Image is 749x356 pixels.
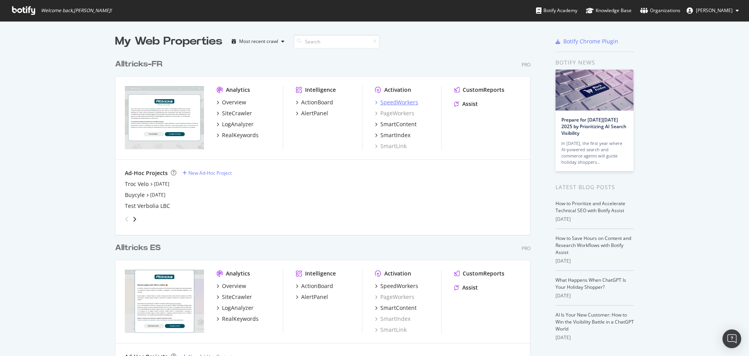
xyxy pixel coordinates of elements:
[563,38,618,45] div: Botify Chrome Plugin
[375,120,417,128] a: SmartContent
[556,235,631,256] a: How to Save Hours on Content and Research Workflows with Botify Assist
[454,86,504,94] a: CustomReports
[556,258,634,265] div: [DATE]
[522,245,531,252] div: Pro
[226,270,250,277] div: Analytics
[296,282,333,290] a: ActionBoard
[375,98,418,106] a: SpeedWorkers
[380,282,418,290] div: SpeedWorkers
[556,334,634,341] div: [DATE]
[640,7,680,14] div: Organizations
[150,191,165,198] a: [DATE]
[125,180,149,188] a: Troc Velo
[217,315,259,323] a: RealKeywords
[222,98,246,106] div: Overview
[222,109,252,117] div: SiteCrawler
[229,35,288,48] button: Most recent crawl
[696,7,733,14] span: Antonin Anger
[384,86,411,94] div: Activation
[115,242,164,254] a: Alltricks ES
[115,59,165,70] a: Alltricks-FR
[375,326,406,334] a: SmartLink
[222,315,259,323] div: RealKeywords
[380,120,417,128] div: SmartContent
[463,270,504,277] div: CustomReports
[305,270,336,277] div: Intelligence
[556,38,618,45] a: Botify Chrome Plugin
[586,7,632,14] div: Knowledge Base
[296,293,328,301] a: AlertPanel
[375,282,418,290] a: SpeedWorkers
[222,304,254,312] div: LogAnalyzer
[217,131,259,139] a: RealKeywords
[380,98,418,106] div: SpeedWorkers
[556,58,634,67] div: Botify news
[375,304,417,312] a: SmartContent
[115,242,161,254] div: Alltricks ES
[301,293,328,301] div: AlertPanel
[556,292,634,299] div: [DATE]
[239,39,278,44] div: Most recent crawl
[561,140,628,165] div: In [DATE], the first year where AI-powered search and commerce agents will guide holiday shoppers…
[217,120,254,128] a: LogAnalyzer
[384,270,411,277] div: Activation
[115,59,162,70] div: Alltricks-FR
[222,293,252,301] div: SiteCrawler
[217,109,252,117] a: SiteCrawler
[301,98,333,106] div: ActionBoard
[556,200,625,214] a: How to Prioritize and Accelerate Technical SEO with Botify Assist
[722,329,741,348] div: Open Intercom Messenger
[301,282,333,290] div: ActionBoard
[294,35,380,48] input: Search
[125,270,204,333] img: alltricks.es
[301,109,328,117] div: AlertPanel
[41,7,112,14] span: Welcome back, [PERSON_NAME] !
[454,284,478,292] a: Assist
[125,169,168,177] div: Ad-Hoc Projects
[125,86,204,149] img: alltricks.fr
[375,293,414,301] a: PageWorkers
[188,170,232,176] div: New Ad-Hoc Project
[115,34,222,49] div: My Web Properties
[556,216,634,223] div: [DATE]
[375,131,410,139] a: SmartIndex
[561,116,627,136] a: Prepare for [DATE][DATE] 2025 by Prioritizing AI Search Visibility
[556,311,634,332] a: AI Is Your New Customer: How to Win the Visibility Battle in a ChatGPT World
[556,277,626,290] a: What Happens When ChatGPT Is Your Holiday Shopper?
[375,142,406,150] a: SmartLink
[125,202,170,210] a: Test Verbolia LBC
[375,109,414,117] a: PageWorkers
[556,70,634,111] img: Prepare for Black Friday 2025 by Prioritizing AI Search Visibility
[217,304,254,312] a: LogAnalyzer
[680,4,745,17] button: [PERSON_NAME]
[522,61,531,68] div: Pro
[462,100,478,108] div: Assist
[556,183,634,191] div: Latest Blog Posts
[226,86,250,94] div: Analytics
[380,131,410,139] div: SmartIndex
[454,270,504,277] a: CustomReports
[305,86,336,94] div: Intelligence
[217,98,246,106] a: Overview
[222,120,254,128] div: LogAnalyzer
[222,131,259,139] div: RealKeywords
[217,282,246,290] a: Overview
[463,86,504,94] div: CustomReports
[222,282,246,290] div: Overview
[132,215,137,223] div: angle-right
[462,284,478,292] div: Assist
[154,181,169,187] a: [DATE]
[536,7,577,14] div: Botify Academy
[217,293,252,301] a: SiteCrawler
[296,109,328,117] a: AlertPanel
[125,191,145,199] a: Buycyle
[296,98,333,106] a: ActionBoard
[380,304,417,312] div: SmartContent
